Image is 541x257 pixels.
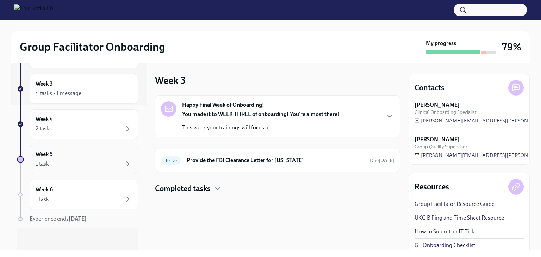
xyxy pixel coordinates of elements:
[415,200,495,208] a: Group Facilitator Resource Guide
[415,101,460,109] strong: [PERSON_NAME]
[155,74,186,87] h3: Week 3
[182,111,340,117] strong: You made it to WEEK THREE of onboarding! You're almost there!
[69,215,87,222] strong: [DATE]
[370,158,394,164] span: Due
[20,40,165,54] h2: Group Facilitator Onboarding
[30,215,87,222] span: Experience ends
[17,74,138,104] a: Week 34 tasks • 1 message
[426,39,456,47] strong: My progress
[36,125,52,133] div: 2 tasks
[370,157,394,164] span: August 20th, 2025 10:00
[17,109,138,139] a: Week 42 tasks
[415,228,479,235] a: How to Submit an IT Ticket
[36,186,53,194] h6: Week 6
[415,182,449,192] h4: Resources
[379,158,394,164] strong: [DATE]
[36,90,81,97] div: 4 tasks • 1 message
[415,109,477,116] span: Clinical Onboarding Specialist
[155,183,400,194] div: Completed tasks
[155,183,211,194] h4: Completed tasks
[36,195,49,203] div: 1 task
[415,214,504,222] a: UKG Billing and Time Sheet Resource
[415,241,475,249] a: GF Onboarding Checklist
[161,158,181,163] span: To Do
[187,157,364,164] h6: Provide the FBI Clearance Letter for [US_STATE]
[415,136,460,143] strong: [PERSON_NAME]
[161,155,394,166] a: To DoProvide the FBI Clearance Letter for [US_STATE]Due[DATE]
[415,82,444,93] h4: Contacts
[502,41,521,53] h3: 79%
[415,143,467,150] span: Group Quality Supervisor
[182,101,264,109] strong: Happy Final Week of Onboarding!
[36,80,53,88] h6: Week 3
[17,145,138,174] a: Week 51 task
[36,115,53,123] h6: Week 4
[14,4,53,16] img: CharlieHealth
[17,180,138,209] a: Week 61 task
[36,160,49,168] div: 1 task
[182,124,340,131] p: This week your trainings will focus o...
[36,151,53,158] h6: Week 5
